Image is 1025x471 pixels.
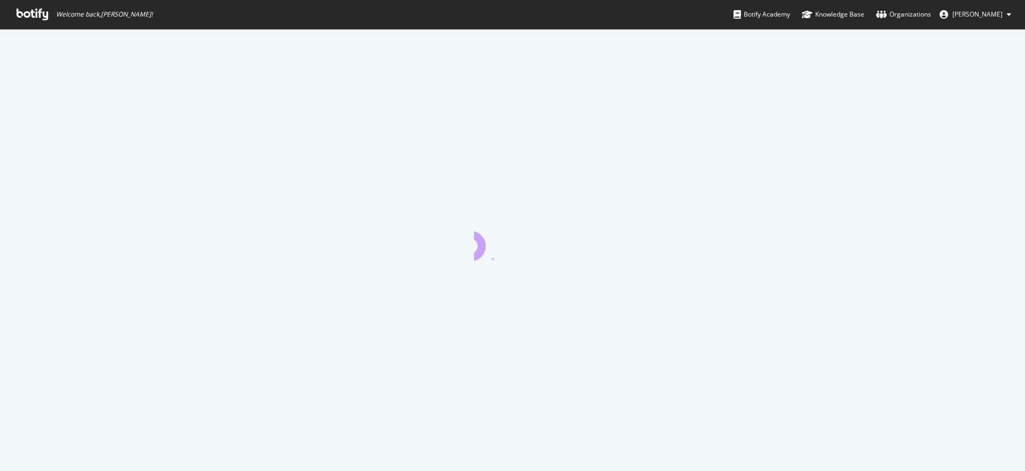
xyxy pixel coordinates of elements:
[931,6,1020,23] button: [PERSON_NAME]
[952,10,1003,19] span: Edward Turner
[876,9,931,20] div: Organizations
[56,10,153,19] span: Welcome back, [PERSON_NAME] !
[474,222,551,261] div: animation
[734,9,790,20] div: Botify Academy
[802,9,864,20] div: Knowledge Base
